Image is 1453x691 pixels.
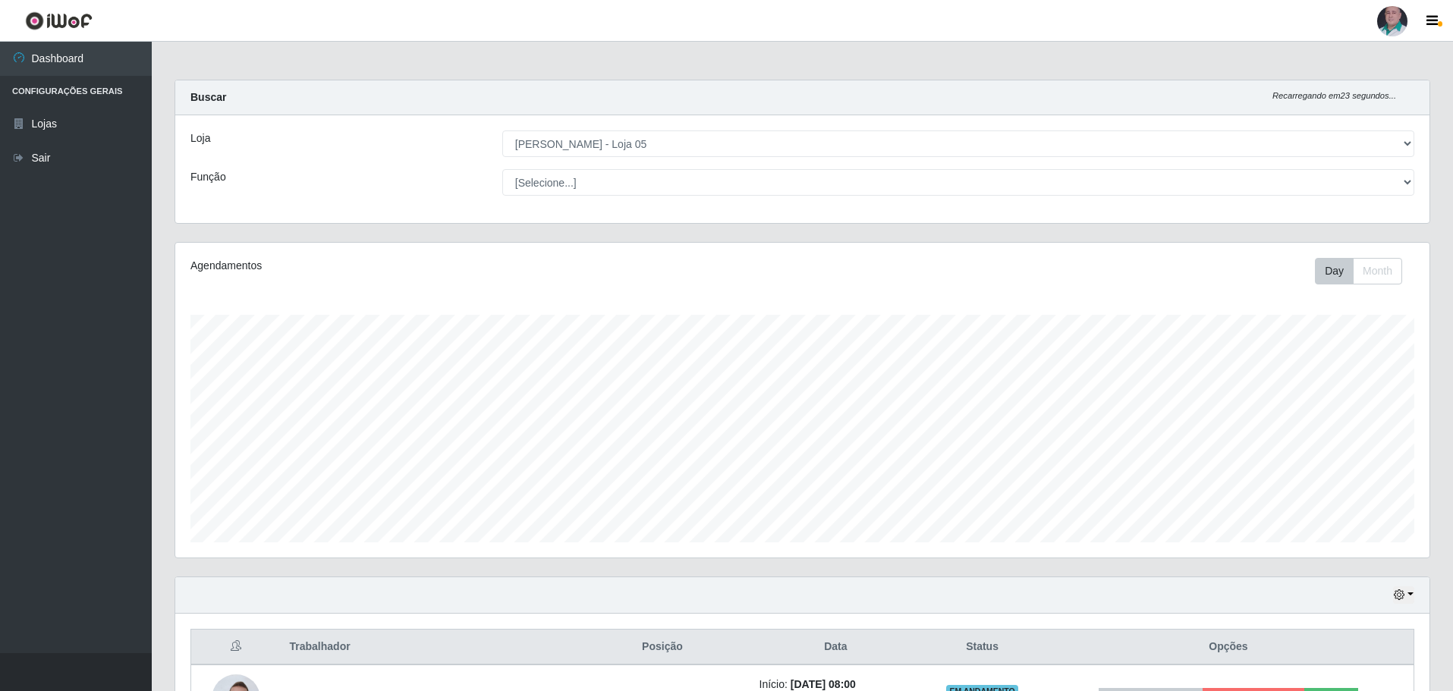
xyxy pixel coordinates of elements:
[791,678,856,690] time: [DATE] 08:00
[1315,258,1402,284] div: First group
[190,91,226,103] strong: Buscar
[1043,630,1414,665] th: Opções
[1272,91,1396,100] i: Recarregando em 23 segundos...
[1315,258,1354,284] button: Day
[190,169,226,185] label: Função
[574,630,750,665] th: Posição
[750,630,922,665] th: Data
[190,130,210,146] label: Loja
[1315,258,1414,284] div: Toolbar with button groups
[281,630,575,665] th: Trabalhador
[1353,258,1402,284] button: Month
[25,11,93,30] img: CoreUI Logo
[190,258,687,274] div: Agendamentos
[921,630,1043,665] th: Status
